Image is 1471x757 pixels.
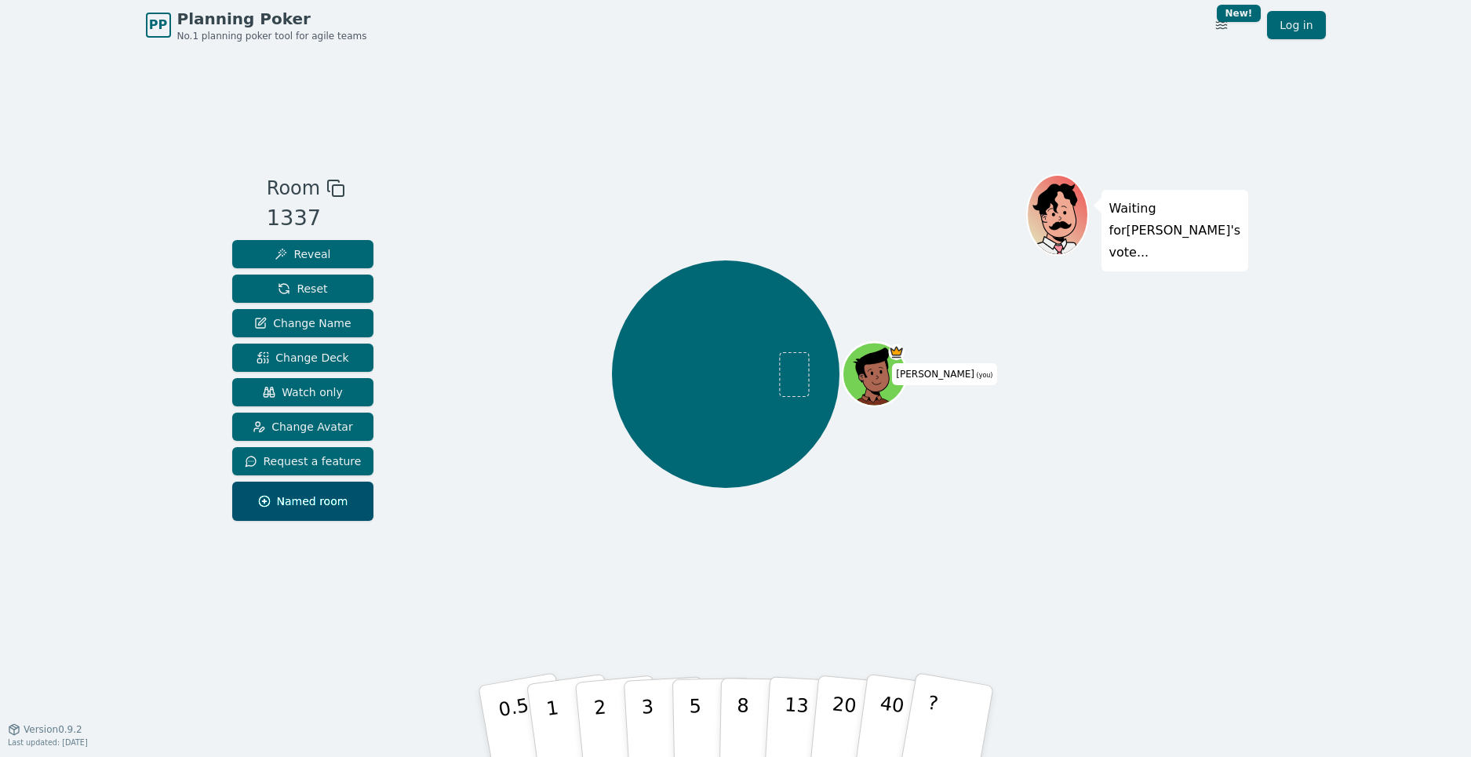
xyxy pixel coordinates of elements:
span: Room [267,174,320,202]
button: New! [1207,11,1236,39]
span: Click to change your name [892,363,996,385]
span: Last updated: [DATE] [8,738,88,747]
p: Waiting for [PERSON_NAME] 's vote... [1109,198,1241,264]
button: Reveal [232,240,374,268]
span: Planning Poker [177,8,367,30]
span: Change Avatar [253,419,353,435]
span: PP [149,16,167,35]
span: Change Name [254,315,351,331]
button: Named room [232,482,374,521]
div: New! [1217,5,1262,22]
span: Change Deck [257,350,348,366]
button: Watch only [232,378,374,406]
button: Change Name [232,309,374,337]
span: Reveal [275,246,330,262]
span: Reset [278,281,327,297]
button: Change Avatar [232,413,374,441]
button: Version0.9.2 [8,723,82,736]
div: 1337 [267,202,345,235]
button: Reset [232,275,374,303]
a: Log in [1267,11,1325,39]
span: Named room [258,493,348,509]
button: Request a feature [232,447,374,475]
a: PPPlanning PokerNo.1 planning poker tool for agile teams [146,8,367,42]
span: Request a feature [245,453,362,469]
span: Version 0.9.2 [24,723,82,736]
span: (you) [974,372,993,379]
span: No.1 planning poker tool for agile teams [177,30,367,42]
button: Click to change your avatar [844,344,905,405]
span: Rafael is the host [888,344,904,360]
span: Watch only [263,384,343,400]
button: Change Deck [232,344,374,372]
